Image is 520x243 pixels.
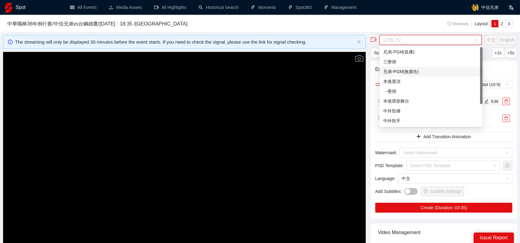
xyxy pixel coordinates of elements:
span: video-camera [371,37,377,43]
div: 兄弟-PGM(無廣告) [383,68,479,75]
button: delete [502,115,510,122]
button: setting [502,161,512,170]
span: Layout: [475,21,489,26]
span: 中文 [402,174,509,183]
button: +1s [492,48,504,58]
span: 1 [494,21,496,26]
button: delete [502,98,510,105]
div: 本後屋頂 [383,78,479,85]
h3: 中華職棒36年例行賽 / 中信兄弟 vs 台鋼雄鷹 / [DATE] 18:35 / [GEOGRAPHIC_DATA] [7,20,411,28]
span: PSD Template : [375,162,404,169]
a: uploadMedia Assets [109,5,142,10]
span: info-circle [447,22,451,26]
button: Create (Duration: 03:35) [375,203,512,213]
a: thunderboltMoments [251,5,276,10]
a: searchHistorical Search [199,5,238,10]
div: 兄弟-PGM(直播) [383,49,479,55]
span: info-circle [8,40,13,44]
span: 中文 [487,37,496,42]
span: Watermark : [375,149,397,156]
span: menu [378,99,382,103]
button: Clear [375,81,386,88]
span: Language : [375,175,396,182]
img: avatar [471,4,479,11]
div: 本後環形舞台 [383,98,479,104]
a: tableAll Events [70,5,97,10]
span: 2 [501,21,503,26]
div: Issue Report [474,233,514,243]
div: The streaming will only be displayed 30 minutes before the event starts. If you need to check the... [15,38,355,46]
span: | [471,21,472,26]
span: -5s [373,49,379,56]
a: thunderboltSpot360 [288,5,312,10]
span: / [115,21,120,26]
div: 中外投捕 [383,108,479,114]
span: Add Subtitles : [375,188,402,195]
span: Shortcuts [447,22,469,26]
div: 三壘側 [383,58,479,65]
a: video-cameraAll Highlights [154,5,187,10]
div: 中外投手 [383,117,479,124]
span: delete [503,116,510,120]
span: Horizontal (16:9) [469,81,510,88]
button: +5s [505,48,517,58]
span: CPBL TV [383,35,478,45]
span: English [500,37,514,42]
div: Video Management [378,224,510,241]
button: plusAdd Transition Animation [375,132,512,142]
a: thunderboltManagement [324,5,357,10]
span: +1s [494,49,502,56]
h4: Editor [375,65,512,73]
button: -5s [371,48,381,58]
span: 3 [508,21,510,26]
span: edit [484,99,489,104]
button: editEdit [482,98,501,105]
span: plus [416,134,421,139]
span: +5s [507,49,514,56]
span: delete [503,99,510,104]
button: settingSubtitle Settings [421,186,464,196]
button: close [357,40,361,44]
img: logo [5,3,12,13]
span: menu [378,116,382,120]
div: ㄧ壘側 [383,88,479,95]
